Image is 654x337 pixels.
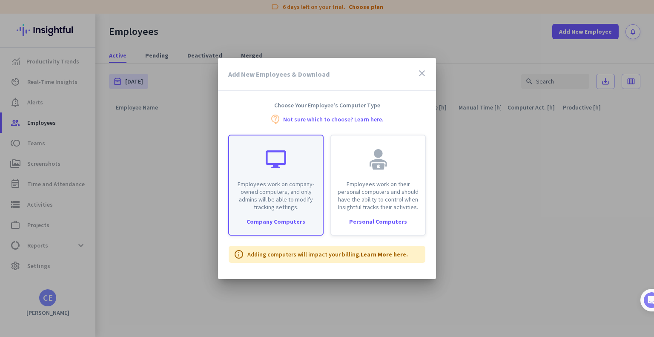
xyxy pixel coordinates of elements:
[283,116,384,122] a: Not sure which to choose? Learn here.
[331,219,425,225] div: Personal Computers
[228,71,330,78] h3: Add New Employees & Download
[218,101,436,109] h4: Choose Your Employee's Computer Type
[247,250,408,259] p: Adding computers will impact your billing.
[234,249,244,259] i: info
[270,114,281,124] i: contact_support
[234,180,318,211] p: Employees work on company-owned computers, and only admins will be able to modify tracking settings.
[229,219,323,225] div: Company Computers
[417,68,427,78] i: close
[361,251,408,258] a: Learn More here.
[336,180,420,211] p: Employees work on their personal computers and should have the ability to control when Insightful...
